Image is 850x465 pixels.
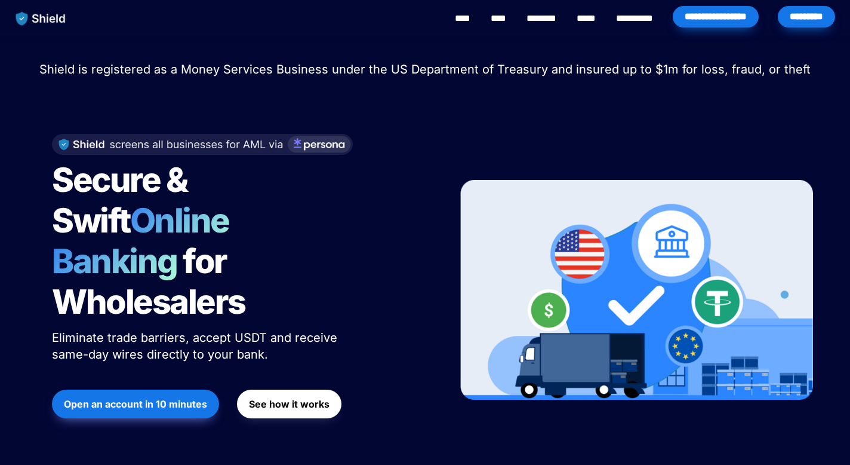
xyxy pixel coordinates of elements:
span: Secure & Swift [52,160,193,241]
button: See how it works [237,390,341,418]
a: Open an account in 10 minutes [52,384,219,424]
strong: See how it works [249,398,329,410]
button: Open an account in 10 minutes [52,390,219,418]
span: for Wholesalers [52,241,245,322]
img: website logo [10,6,72,31]
strong: Open an account in 10 minutes [64,398,207,410]
span: Online Banking [52,200,241,282]
span: Shield is registered as a Money Services Business under the US Department of Treasury and insured... [39,62,811,77]
span: Eliminate trade barriers, accept USDT and receive same-day wires directly to your bank. [52,331,341,362]
a: See how it works [237,384,341,424]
